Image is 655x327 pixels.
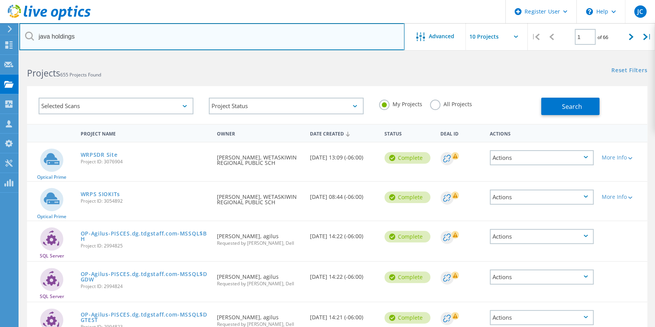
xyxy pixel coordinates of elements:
input: Search projects by name, owner, ID, company, etc [19,23,405,50]
a: WRPSDR Site [81,152,118,158]
div: Complete [384,231,430,242]
div: Project Status [209,98,364,114]
span: SQL Server [40,254,64,258]
a: Reset Filters [611,68,647,74]
svg: \n [586,8,593,15]
div: Actions [490,310,594,325]
div: Actions [486,126,597,140]
div: Project Name [77,126,213,140]
div: [PERSON_NAME], WETASKIWIN REGIONAL PUBLIC SCH [213,142,306,173]
span: Search [562,102,582,111]
span: JC [637,8,643,15]
span: Project ID: 2994824 [81,284,210,289]
div: Complete [384,312,430,324]
div: [PERSON_NAME], agilus [213,262,306,294]
a: WRPS SIOKITs [81,191,120,197]
span: SQL Server [40,294,64,299]
div: More Info [601,194,643,200]
div: Selected Scans [39,98,193,114]
div: [DATE] 08:44 (-06:00) [306,182,381,207]
div: [DATE] 14:22 (-06:00) [306,262,381,287]
span: Advanced [429,34,454,39]
a: Live Optics Dashboard [8,16,91,22]
div: Complete [384,271,430,283]
a: OP-Agilus-PISCES.dg.tdgstaff.com-MSSQL$BH [81,231,210,242]
div: | [639,23,655,51]
b: Projects [27,67,60,79]
div: More Info [601,155,643,160]
div: Deal Id [437,126,486,140]
div: Complete [384,191,430,203]
span: Optical Prime [37,175,66,180]
div: [PERSON_NAME], agilus [213,221,306,253]
label: All Projects [430,100,472,107]
span: Project ID: 3054892 [81,199,210,203]
div: [DATE] 13:09 (-06:00) [306,142,381,168]
span: Project ID: 3076904 [81,159,210,164]
div: Actions [490,269,594,285]
div: Actions [490,229,594,244]
span: Project ID: 2994825 [81,244,210,248]
div: Status [381,126,437,140]
div: Actions [490,190,594,205]
span: Requested by [PERSON_NAME], Dell [217,281,302,286]
div: [DATE] 14:22 (-06:00) [306,221,381,247]
span: Optical Prime [37,214,66,219]
a: OP-Agilus-PISCES.dg.tdgstaff.com-MSSQL$DGDW [81,271,210,282]
div: Actions [490,150,594,165]
div: Date Created [306,126,381,141]
div: Owner [213,126,306,140]
button: Search [541,98,599,115]
span: 655 Projects Found [60,71,101,78]
a: OP-Agilus-PISCES.dg.tdgstaff.com-MSSQL$DGTEST [81,312,210,323]
div: Complete [384,152,430,164]
label: My Projects [379,100,422,107]
div: [PERSON_NAME], WETASKIWIN REGIONAL PUBLIC SCH [213,182,306,213]
span: Requested by [PERSON_NAME], Dell [217,241,302,246]
div: | [528,23,543,51]
span: of 66 [597,34,608,41]
span: Requested by [PERSON_NAME], Dell [217,322,302,327]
